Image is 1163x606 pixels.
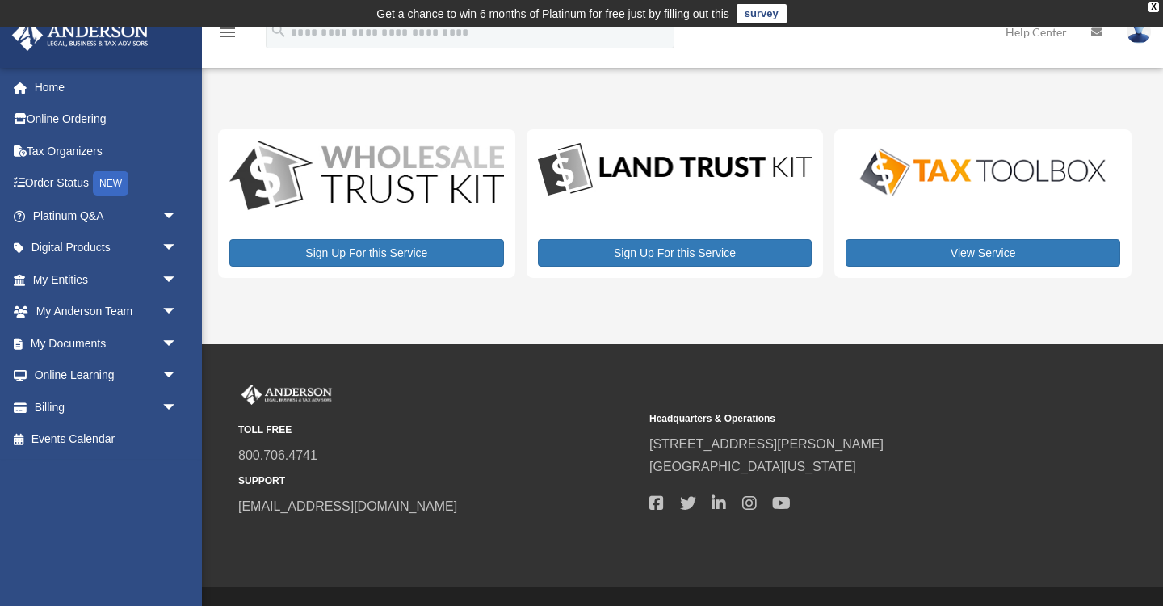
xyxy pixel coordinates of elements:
img: LandTrust_lgo-1.jpg [538,141,812,200]
div: NEW [93,171,128,196]
div: Get a chance to win 6 months of Platinum for free just by filling out this [376,4,729,23]
span: arrow_drop_down [162,327,194,360]
img: WS-Trust-Kit-lgo-1.jpg [229,141,504,213]
a: Platinum Q&Aarrow_drop_down [11,200,202,232]
a: Online Ordering [11,103,202,136]
small: SUPPORT [238,473,638,490]
a: survey [737,4,787,23]
a: My Entitiesarrow_drop_down [11,263,202,296]
img: Anderson Advisors Platinum Portal [238,385,335,406]
i: search [270,22,288,40]
span: arrow_drop_down [162,391,194,424]
div: close [1148,2,1159,12]
a: 800.706.4741 [238,448,317,462]
span: arrow_drop_down [162,232,194,265]
a: My Anderson Teamarrow_drop_down [11,296,202,328]
a: [EMAIL_ADDRESS][DOMAIN_NAME] [238,499,457,513]
i: menu [218,23,237,42]
a: Digital Productsarrow_drop_down [11,232,194,264]
a: Order StatusNEW [11,167,202,200]
a: Tax Organizers [11,135,202,167]
small: TOLL FREE [238,422,638,439]
a: Online Learningarrow_drop_down [11,360,202,392]
a: [STREET_ADDRESS][PERSON_NAME] [649,437,884,451]
a: Sign Up For this Service [229,239,504,267]
a: menu [218,28,237,42]
span: arrow_drop_down [162,263,194,297]
span: arrow_drop_down [162,200,194,233]
a: View Service [846,239,1120,267]
span: arrow_drop_down [162,360,194,393]
a: Home [11,71,202,103]
a: Sign Up For this Service [538,239,812,267]
small: Headquarters & Operations [649,410,1049,427]
span: arrow_drop_down [162,296,194,329]
a: Billingarrow_drop_down [11,391,202,423]
img: Anderson Advisors Platinum Portal [7,19,153,51]
img: User Pic [1127,20,1151,44]
a: [GEOGRAPHIC_DATA][US_STATE] [649,460,856,473]
a: My Documentsarrow_drop_down [11,327,202,360]
a: Events Calendar [11,423,202,456]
